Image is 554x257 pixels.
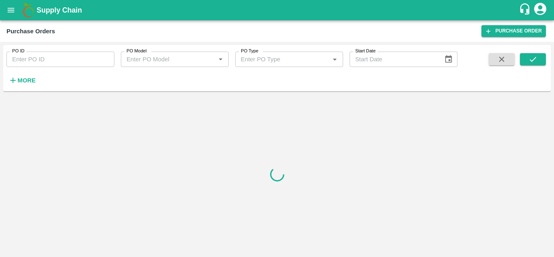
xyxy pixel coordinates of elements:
[127,48,147,54] label: PO Model
[6,73,38,87] button: More
[519,3,533,17] div: customer-support
[37,6,82,14] b: Supply Chain
[17,77,36,84] strong: More
[350,52,438,67] input: Start Date
[238,54,327,65] input: Enter PO Type
[441,52,456,67] button: Choose date
[6,26,55,37] div: Purchase Orders
[329,54,340,65] button: Open
[20,2,37,18] img: logo
[355,48,376,54] label: Start Date
[241,48,258,54] label: PO Type
[6,52,114,67] input: Enter PO ID
[481,25,546,37] a: Purchase Order
[2,1,20,19] button: open drawer
[123,54,213,65] input: Enter PO Model
[37,4,519,16] a: Supply Chain
[12,48,24,54] label: PO ID
[215,54,226,65] button: Open
[533,2,548,19] div: account of current user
